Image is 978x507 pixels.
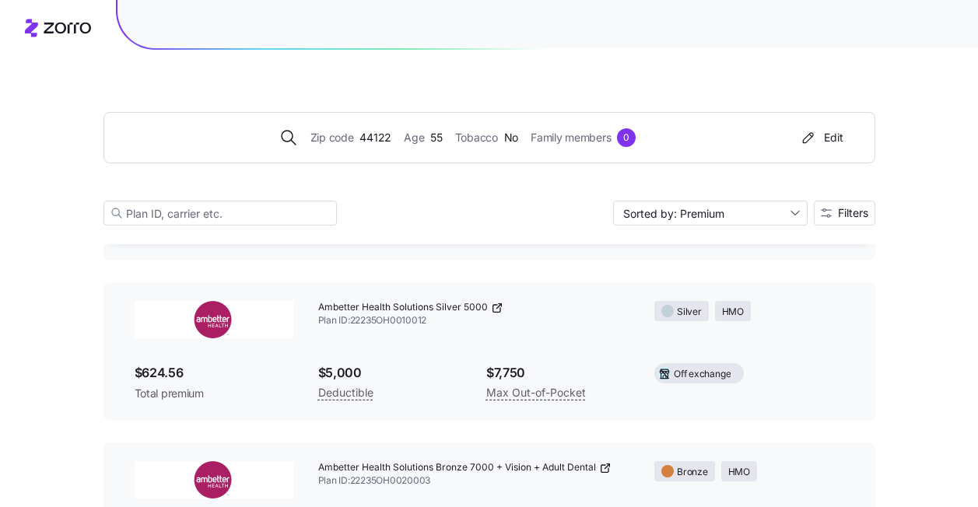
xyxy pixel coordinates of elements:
[430,129,442,146] span: 55
[135,386,293,401] span: Total premium
[404,129,424,146] span: Age
[318,474,630,488] span: Plan ID: 22235OH0020003
[677,465,708,480] span: Bronze
[318,461,596,474] span: Ambetter Health Solutions Bronze 7000 + Vision + Adult Dental
[135,363,293,383] span: $624.56
[799,130,843,145] div: Edit
[318,301,488,314] span: Ambetter Health Solutions Silver 5000
[135,301,293,338] img: Ambetter
[486,363,629,383] span: $7,750
[103,201,337,226] input: Plan ID, carrier etc.
[722,305,744,320] span: HMO
[531,129,611,146] span: Family members
[504,129,518,146] span: No
[359,129,391,146] span: 44122
[318,383,373,402] span: Deductible
[318,363,461,383] span: $5,000
[728,465,750,480] span: HMO
[793,125,850,150] button: Edit
[617,128,636,147] div: 0
[318,314,630,327] span: Plan ID: 22235OH0010012
[814,201,875,226] button: Filters
[310,129,354,146] span: Zip code
[674,367,731,382] span: Off exchange
[838,208,868,219] span: Filters
[613,201,808,226] input: Sort by
[135,461,293,498] img: Ambetter
[455,129,498,146] span: Tobacco
[486,383,586,402] span: Max Out-of-Pocket
[677,305,702,320] span: Silver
